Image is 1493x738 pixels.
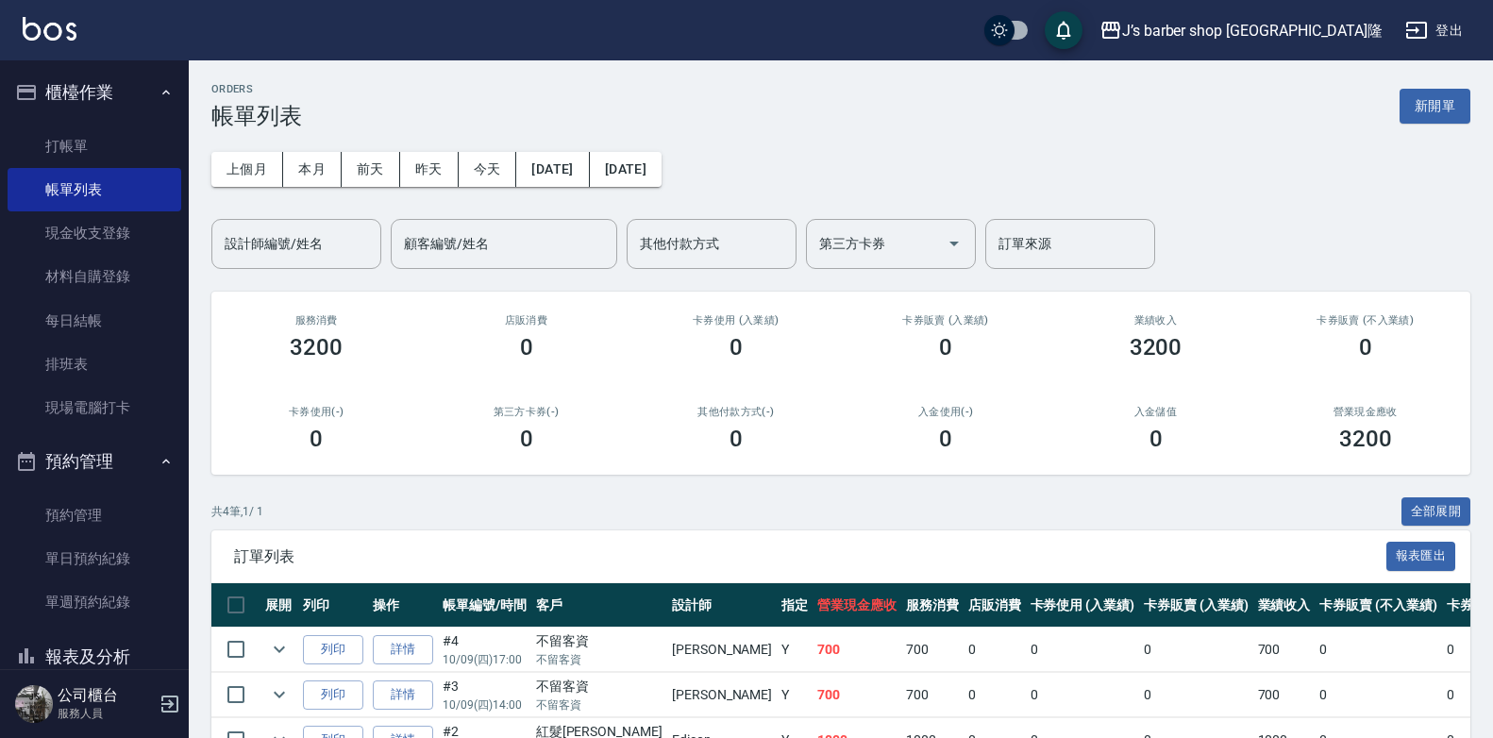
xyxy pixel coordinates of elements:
[1073,406,1237,418] h2: 入金儲值
[536,651,663,668] p: 不留客資
[1398,13,1470,48] button: 登出
[8,211,181,255] a: 現金收支登錄
[444,314,608,327] h2: 店販消費
[1045,11,1082,49] button: save
[303,635,363,664] button: 列印
[1283,406,1448,418] h2: 營業現金應收
[265,680,294,709] button: expand row
[15,685,53,723] img: Person
[1283,314,1448,327] h2: 卡券販賣 (不入業績)
[443,651,527,668] p: 10/09 (四) 17:00
[777,583,813,628] th: 指定
[1130,334,1183,361] h3: 3200
[438,628,531,672] td: #4
[310,426,323,452] h3: 0
[939,426,952,452] h3: 0
[536,631,663,651] div: 不留客資
[8,125,181,168] a: 打帳單
[901,673,964,717] td: 700
[1149,426,1163,452] h3: 0
[8,437,181,486] button: 預約管理
[298,583,368,628] th: 列印
[342,152,400,187] button: 前天
[8,494,181,537] a: 預約管理
[777,628,813,672] td: Y
[8,537,181,580] a: 單日預約紀錄
[1139,628,1253,672] td: 0
[813,673,901,717] td: 700
[1386,542,1456,571] button: 報表匯出
[1253,673,1316,717] td: 700
[400,152,459,187] button: 昨天
[1122,19,1383,42] div: J’s barber shop [GEOGRAPHIC_DATA]隆
[283,152,342,187] button: 本月
[964,583,1026,628] th: 店販消費
[520,426,533,452] h3: 0
[290,334,343,361] h3: 3200
[667,583,777,628] th: 設計師
[730,334,743,361] h3: 0
[864,406,1028,418] h2: 入金使用(-)
[531,583,667,628] th: 客戶
[813,583,901,628] th: 營業現金應收
[265,635,294,663] button: expand row
[667,628,777,672] td: [PERSON_NAME]
[444,406,608,418] h2: 第三方卡券(-)
[211,103,302,129] h3: 帳單列表
[58,686,154,705] h5: 公司櫃台
[590,152,662,187] button: [DATE]
[939,334,952,361] h3: 0
[8,68,181,117] button: 櫃檯作業
[443,696,527,713] p: 10/09 (四) 14:00
[1026,673,1140,717] td: 0
[8,580,181,624] a: 單週預約紀錄
[8,168,181,211] a: 帳單列表
[8,632,181,681] button: 報表及分析
[303,680,363,710] button: 列印
[1026,583,1140,628] th: 卡券使用 (入業績)
[373,680,433,710] a: 詳情
[1401,497,1471,527] button: 全部展開
[1315,583,1441,628] th: 卡券販賣 (不入業績)
[1026,628,1140,672] td: 0
[1092,11,1390,50] button: J’s barber shop [GEOGRAPHIC_DATA]隆
[8,299,181,343] a: 每日結帳
[1339,426,1392,452] h3: 3200
[459,152,517,187] button: 今天
[901,628,964,672] td: 700
[520,334,533,361] h3: 0
[667,673,777,717] td: [PERSON_NAME]
[777,673,813,717] td: Y
[8,343,181,386] a: 排班表
[939,228,969,259] button: Open
[368,583,438,628] th: 操作
[901,583,964,628] th: 服務消費
[211,503,263,520] p: 共 4 筆, 1 / 1
[1139,583,1253,628] th: 卡券販賣 (入業績)
[1315,673,1441,717] td: 0
[1400,96,1470,114] a: 新開單
[1400,89,1470,124] button: 新開單
[536,696,663,713] p: 不留客資
[964,628,1026,672] td: 0
[964,673,1026,717] td: 0
[1315,628,1441,672] td: 0
[730,426,743,452] h3: 0
[864,314,1028,327] h2: 卡券販賣 (入業績)
[813,628,901,672] td: 700
[1359,334,1372,361] h3: 0
[1386,546,1456,564] a: 報表匯出
[234,314,398,327] h3: 服務消費
[1253,583,1316,628] th: 業績收入
[211,152,283,187] button: 上個月
[234,547,1386,566] span: 訂單列表
[8,255,181,298] a: 材料自購登錄
[438,673,531,717] td: #3
[654,314,818,327] h2: 卡券使用 (入業績)
[438,583,531,628] th: 帳單編號/時間
[1073,314,1237,327] h2: 業績收入
[1253,628,1316,672] td: 700
[260,583,298,628] th: 展開
[234,406,398,418] h2: 卡券使用(-)
[8,386,181,429] a: 現場電腦打卡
